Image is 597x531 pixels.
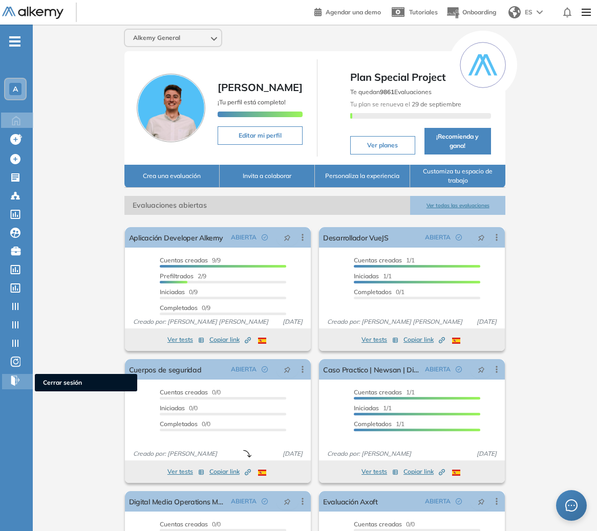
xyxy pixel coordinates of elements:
button: pushpin [470,493,493,510]
span: Cerrar sesión [43,378,129,387]
span: 0/0 [160,388,221,396]
span: 1/1 [354,388,415,396]
span: check-circle [262,366,268,372]
span: Cuentas creadas [354,520,402,528]
span: pushpin [284,365,291,373]
span: 0/0 [354,520,415,528]
span: Copiar link [209,467,251,476]
span: Plan Special Project [350,70,491,85]
span: pushpin [284,497,291,505]
img: ESP [452,470,460,476]
img: ESP [258,470,266,476]
button: Copiar link [209,334,251,346]
span: Onboarding [462,8,496,16]
span: ABIERTA [425,497,451,506]
span: [DATE] [473,449,501,458]
span: Creado por: [PERSON_NAME] [129,449,221,458]
img: world [508,6,521,18]
button: pushpin [276,361,298,378]
button: Crea una evaluación [124,165,220,188]
span: check-circle [456,366,462,372]
span: ABIERTA [231,233,257,242]
span: ¡Tu perfil está completo! [218,98,286,106]
span: ABIERTA [231,497,257,506]
span: check-circle [456,498,462,504]
span: Copiar link [403,467,445,476]
span: pushpin [478,365,485,373]
img: ESP [452,338,460,344]
span: Creado por: [PERSON_NAME] [PERSON_NAME] [323,317,466,326]
button: Personaliza la experiencia [315,165,410,188]
span: [PERSON_NAME] [218,81,303,94]
span: 1/1 [354,420,404,428]
button: Ver tests [167,466,204,478]
button: pushpin [276,229,298,246]
span: 1/1 [354,256,415,264]
i: - [9,40,20,42]
span: 2/9 [160,272,206,280]
span: Cuentas creadas [354,388,402,396]
img: Foto de perfil [137,74,205,142]
span: Copiar link [209,335,251,344]
span: Evaluaciones abiertas [124,196,410,215]
span: Alkemy General [133,34,180,42]
button: Copiar link [403,334,445,346]
span: Iniciadas [354,404,379,412]
span: 1/1 [354,272,392,280]
b: 9861 [380,88,394,96]
button: Customiza tu espacio de trabajo [410,165,505,188]
span: Completados [160,304,198,312]
span: pushpin [478,497,485,505]
span: Te quedan Evaluaciones [350,88,432,96]
span: ABIERTA [425,233,451,242]
span: ES [525,8,532,17]
img: Logo [2,7,63,19]
img: Menu [578,2,595,23]
span: 9/9 [160,256,221,264]
a: Agendar una demo [314,5,381,17]
button: Onboarding [446,2,496,24]
b: 29 de septiembre [410,100,461,108]
span: [DATE] [279,449,307,458]
span: Prefiltrados [160,272,194,280]
button: Ver tests [167,334,204,346]
a: Evaluación Axoft [323,491,378,512]
img: arrow [537,10,543,14]
button: Copiar link [403,466,445,478]
span: 0/9 [160,304,210,312]
button: Ver tests [361,466,398,478]
span: Cuentas creadas [354,256,402,264]
span: Cuentas creadas [160,388,208,396]
button: Ver planes [350,136,415,154]
button: Copiar link [209,466,251,478]
span: message [565,499,578,512]
span: [DATE] [279,317,307,326]
span: 1/1 [354,404,392,412]
span: check-circle [262,498,268,504]
span: Tu plan se renueva el [350,100,461,108]
span: Tutoriales [409,8,438,16]
span: Completados [354,288,392,296]
a: Caso Practico | Newsan | Digital Media Manager [323,359,421,380]
button: Editar mi perfil [218,126,303,145]
span: Agendar una demo [326,8,381,16]
span: Completados [160,420,198,428]
button: Ver tests [361,334,398,346]
button: pushpin [470,229,493,246]
button: Ver todas las evaluaciones [410,196,505,215]
span: 0/1 [354,288,404,296]
span: Cuentas creadas [160,256,208,264]
span: 0/0 [160,420,210,428]
span: Copiar link [403,335,445,344]
span: Creado por: [PERSON_NAME] [323,449,415,458]
button: Invita a colaborar [220,165,315,188]
a: Cuerpos de seguridad [129,359,202,380]
span: Iniciadas [160,288,185,296]
span: check-circle [262,234,268,240]
span: ABIERTA [231,365,257,374]
button: pushpin [470,361,493,378]
span: ABIERTA [425,365,451,374]
span: Completados [354,420,392,428]
span: Creado por: [PERSON_NAME] [PERSON_NAME] [129,317,272,326]
span: Cuentas creadas [160,520,208,528]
